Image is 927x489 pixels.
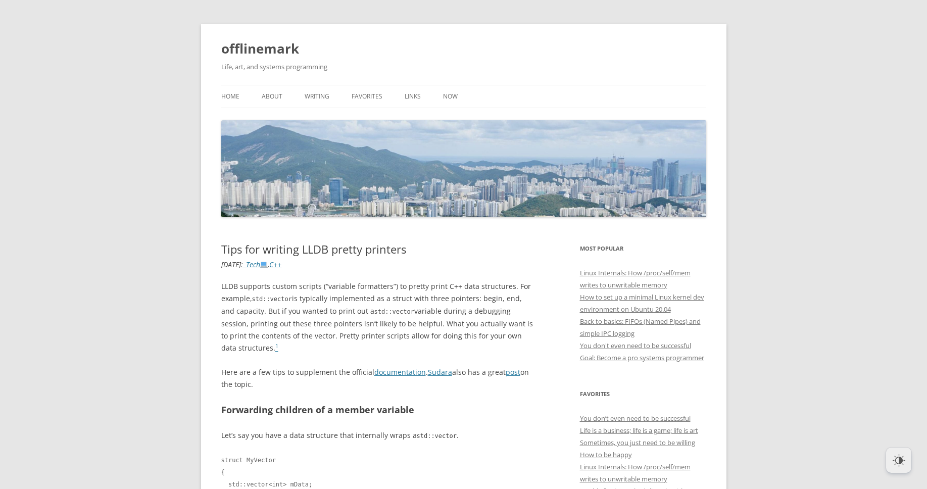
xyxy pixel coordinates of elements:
h1: Tips for writing LLDB pretty printers [221,242,537,256]
a: About [262,85,282,108]
a: You don't even need to be successful [580,341,691,350]
a: _Tech [243,260,268,269]
a: Life is a business; life is a game; life is art [580,426,698,435]
a: How to set up a minimal Linux kernel dev environment on Ubuntu 20.04 [580,292,704,314]
img: offlinemark [221,120,706,217]
a: Now [443,85,458,108]
h3: Favorites [580,388,706,400]
h2: Forwarding children of a member variable [221,403,537,417]
a: How to be happy [580,450,632,459]
a: 1 [275,343,278,353]
a: post [506,367,520,377]
a: Home [221,85,239,108]
a: Sudara [428,367,452,377]
img: 💻 [260,261,267,268]
p: Let’s say you have a data structure that internally wraps a . [221,429,537,442]
a: Linux Internals: How /proc/self/mem writes to unwritable memory [580,268,691,289]
sup: 1 [275,343,278,350]
h2: Life, art, and systems programming [221,61,706,73]
i: : , [221,260,282,269]
a: Favorites [352,85,382,108]
code: std::vector [417,432,457,439]
code: std::vector [374,308,414,315]
p: Here are a few tips to supplement the official . also has a great on the topic. [221,366,537,390]
a: documentation [374,367,426,377]
time: [DATE] [221,260,241,269]
a: offlinemark [221,36,299,61]
a: Sometimes, you just need to be willing [580,438,695,447]
a: You don’t even need to be successful [580,414,691,423]
code: std::vector [252,296,292,303]
a: Writing [305,85,329,108]
p: LLDB supports custom scripts (“variable formatters”) to pretty print C++ data structures. For exa... [221,280,537,354]
a: Links [405,85,421,108]
h3: Most Popular [580,242,706,255]
a: C++ [269,260,281,269]
a: Linux Internals: How /proc/self/mem writes to unwritable memory [580,462,691,483]
a: Back to basics: FIFOs (Named Pipes) and simple IPC logging [580,317,701,338]
a: Goal: Become a pro systems programmer [580,353,704,362]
